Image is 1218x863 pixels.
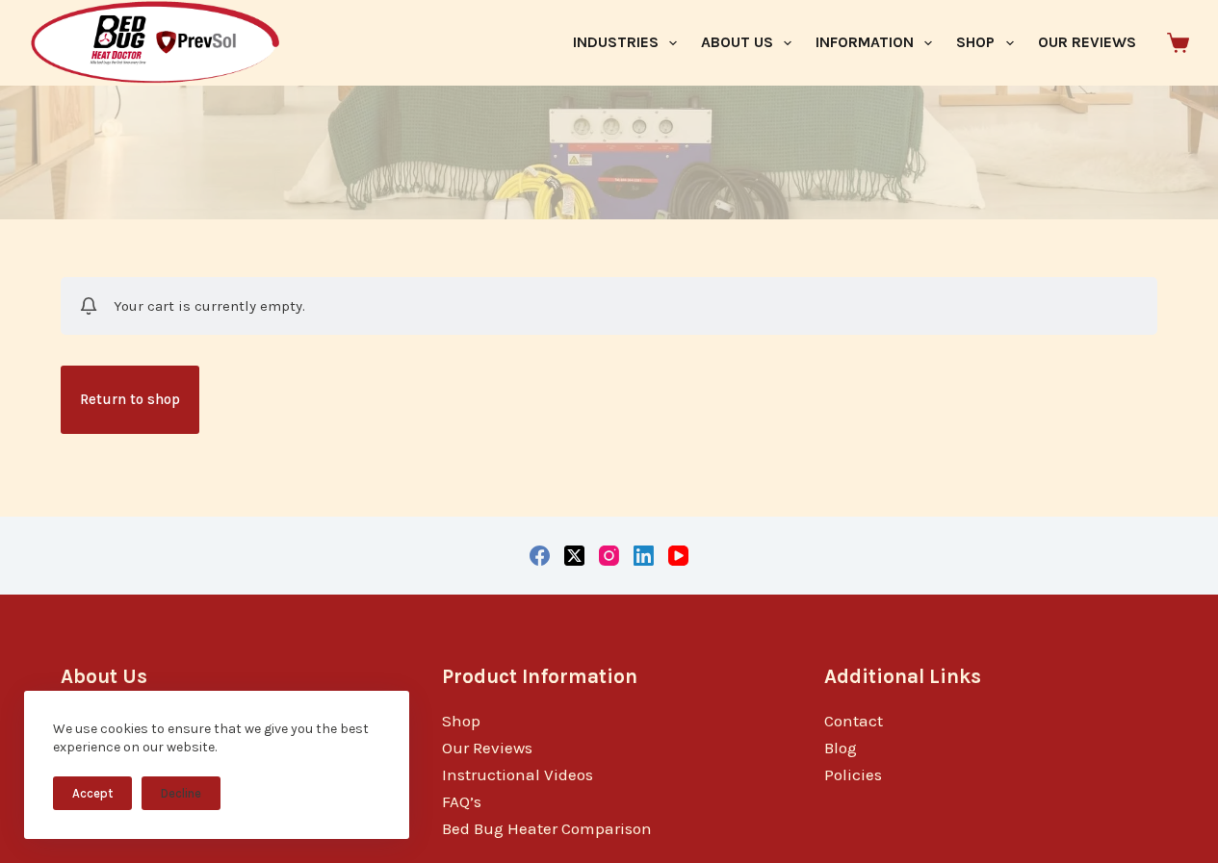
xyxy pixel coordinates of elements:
[824,662,1157,692] h3: Additional Links
[442,792,481,811] a: FAQ’s
[61,662,394,692] h3: About Us
[668,546,688,566] a: YouTube
[564,546,584,566] a: X (Twitter)
[824,765,882,784] a: Policies
[442,765,593,784] a: Instructional Videos
[142,776,220,810] button: Decline
[824,711,883,730] a: Contact
[442,711,480,730] a: Shop
[61,277,1157,335] div: Your cart is currently empty.
[442,819,652,838] a: Bed Bug Heater Comparison
[53,776,132,810] button: Accept
[442,662,775,692] h3: Product Information
[634,546,654,566] a: LinkedIn
[61,366,199,434] a: Return to shop
[824,738,857,757] a: Blog
[442,738,532,757] a: Our Reviews
[599,546,619,566] a: Instagram
[53,720,380,757] div: We use cookies to ensure that we give you the best experience on our website.
[530,546,550,566] a: Facebook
